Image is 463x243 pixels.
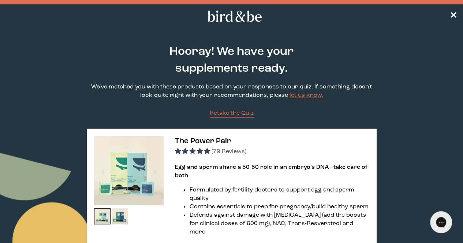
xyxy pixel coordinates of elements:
[210,110,254,116] span: Retake the Quiz
[211,149,246,155] span: (79 Reviews)
[94,208,111,225] img: thumbnail image
[94,136,164,205] img: thumbnail image
[450,12,457,20] span: ✕
[87,83,376,100] p: We've matched you with these products based on your responses to our quiz. If something doesn't l...
[175,164,367,179] strong: Egg and sperm share a 50-50 role in an embryo’s DNA—take care of both
[189,211,369,236] li: Defends against damage with [MEDICAL_DATA] (add the boosts for clinical doses of 600 mg), NAC, Tr...
[175,149,211,155] span: 4.92 stars
[175,137,231,145] span: The Power Pair
[189,203,369,211] li: Contains essentials to prep for pregnancy/build healthy sperm
[450,10,457,23] a: ✕
[189,186,369,203] li: Formulated by fertility doctors to support egg and sperm quality
[290,92,323,98] a: let us know.
[112,208,128,225] img: thumbnail image
[210,109,254,118] a: Retake the Quiz
[145,43,318,77] h2: Hooray! We have your supplements ready.
[426,209,456,236] iframe: Gorgias live chat messenger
